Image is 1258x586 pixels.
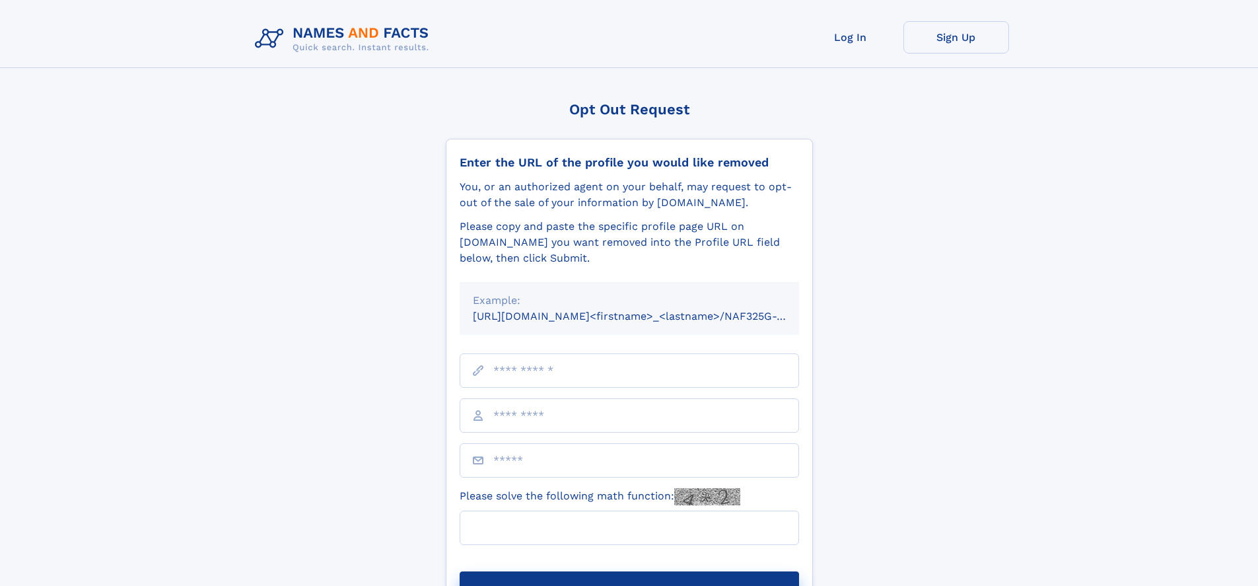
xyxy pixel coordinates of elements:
[250,21,440,57] img: Logo Names and Facts
[460,219,799,266] div: Please copy and paste the specific profile page URL on [DOMAIN_NAME] you want removed into the Pr...
[903,21,1009,54] a: Sign Up
[446,101,813,118] div: Opt Out Request
[460,488,740,505] label: Please solve the following math function:
[473,293,786,309] div: Example:
[460,179,799,211] div: You, or an authorized agent on your behalf, may request to opt-out of the sale of your informatio...
[473,310,824,322] small: [URL][DOMAIN_NAME]<firstname>_<lastname>/NAF325G-xxxxxxxx
[460,155,799,170] div: Enter the URL of the profile you would like removed
[798,21,903,54] a: Log In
